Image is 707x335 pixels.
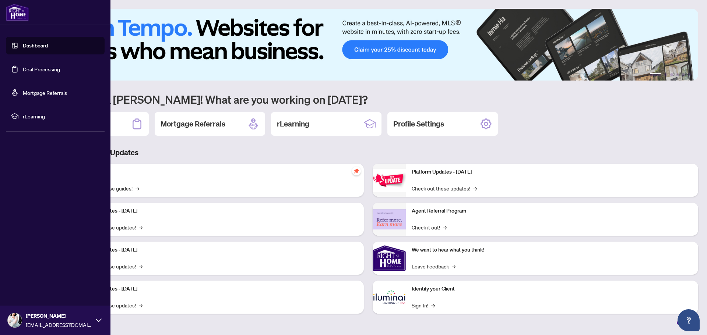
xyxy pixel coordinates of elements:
img: Platform Updates - June 23, 2025 [373,169,406,192]
p: Platform Updates - [DATE] [412,168,692,176]
button: 3 [670,73,673,76]
img: We want to hear what you think! [373,242,406,275]
a: Sign In!→ [412,301,435,309]
span: → [139,262,143,270]
img: Identify your Client [373,281,406,314]
p: Agent Referral Program [412,207,692,215]
p: Platform Updates - [DATE] [77,285,358,293]
span: rLearning [23,112,99,120]
span: → [431,301,435,309]
span: → [473,184,477,192]
button: 2 [664,73,667,76]
button: 4 [676,73,679,76]
a: Dashboard [23,42,48,49]
img: Slide 0 [38,9,698,81]
h1: Welcome back [PERSON_NAME]! What are you working on [DATE]? [38,92,698,106]
span: [PERSON_NAME] [26,312,92,320]
span: → [139,223,143,231]
a: Deal Processing [23,66,60,72]
span: → [136,184,139,192]
img: logo [6,4,29,21]
p: Platform Updates - [DATE] [77,207,358,215]
span: → [139,301,143,309]
button: 6 [688,73,691,76]
h2: rLearning [277,119,309,129]
button: 5 [682,73,685,76]
h3: Brokerage & Industry Updates [38,147,698,158]
a: Mortgage Referrals [23,89,67,96]
a: Leave Feedback→ [412,262,455,270]
a: Check out these updates!→ [412,184,477,192]
p: Platform Updates - [DATE] [77,246,358,254]
h2: Profile Settings [393,119,444,129]
button: 1 [650,73,661,76]
span: [EMAIL_ADDRESS][DOMAIN_NAME] [26,321,92,329]
span: → [452,262,455,270]
p: Identify your Client [412,285,692,293]
span: pushpin [352,167,361,175]
span: → [443,223,447,231]
button: Open asap [678,309,700,331]
h2: Mortgage Referrals [161,119,225,129]
p: Self-Help [77,168,358,176]
img: Profile Icon [8,313,22,327]
a: Check it out!→ [412,223,447,231]
p: We want to hear what you think! [412,246,692,254]
img: Agent Referral Program [373,209,406,229]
